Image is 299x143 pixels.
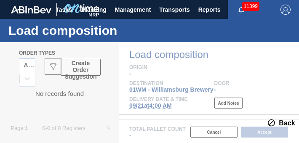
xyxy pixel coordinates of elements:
[242,2,259,11] span: 11399
[280,5,291,15] img: Logout
[198,5,221,15] span: Reports
[11,6,51,13] img: TNhmsLtSVTkK8tSr43FrP2fwEKptu5GPRR3wAAAABJRU5ErkJggg==
[55,5,73,15] span: Tasks
[115,5,151,15] span: Management
[82,5,107,15] span: Planning
[228,4,255,16] button: Notifications
[159,5,190,15] span: Transports
[8,26,158,35] h1: Load composition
